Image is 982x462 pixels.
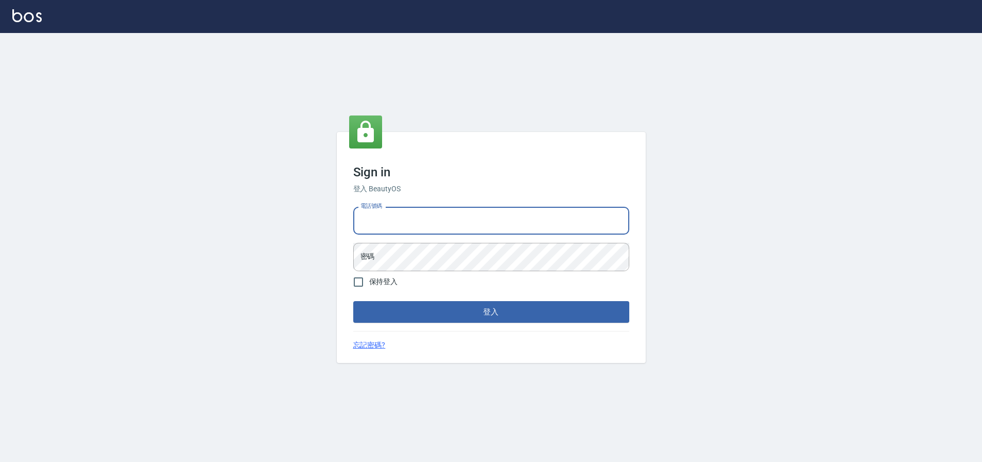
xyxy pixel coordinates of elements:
span: 保持登入 [369,276,398,287]
a: 忘記密碼? [353,340,386,351]
h6: 登入 BeautyOS [353,184,629,194]
button: 登入 [353,301,629,323]
h3: Sign in [353,165,629,179]
img: Logo [12,9,42,22]
label: 電話號碼 [360,202,382,210]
